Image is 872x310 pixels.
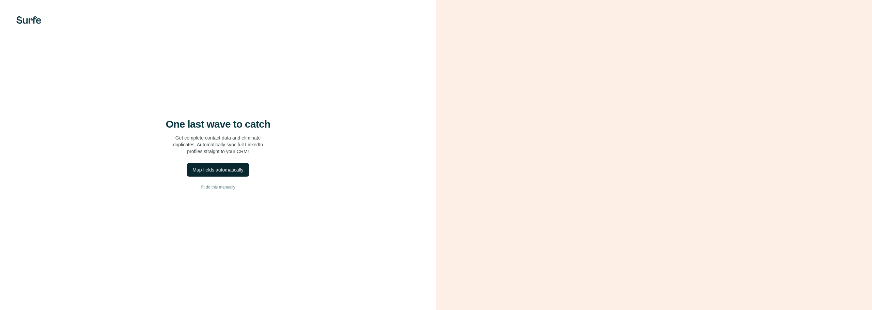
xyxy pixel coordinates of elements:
[201,184,235,190] span: I’ll do this manually
[173,134,263,155] p: Get complete contact data and eliminate duplicates. Automatically sync full LinkedIn profiles str...
[192,166,243,173] div: Map fields automatically
[187,163,249,177] button: Map fields automatically
[16,16,41,24] img: Surfe's logo
[14,182,422,192] button: I’ll do this manually
[166,118,270,130] h4: One last wave to catch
